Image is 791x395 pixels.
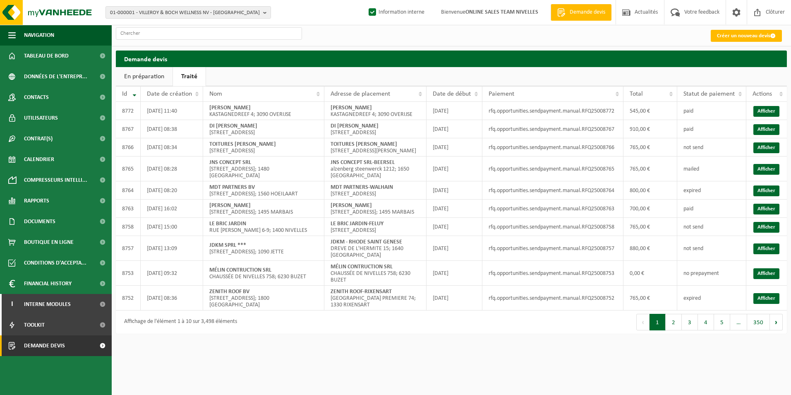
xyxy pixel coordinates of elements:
span: Calendrier [24,149,54,170]
td: 8772 [116,102,141,120]
td: CHAUSSÉE DE NIVELLES 758; 6230 BUZET [203,261,324,286]
button: 3 [682,314,698,330]
span: Adresse de placement [331,91,390,97]
td: [DATE] [427,138,482,157]
span: Nom [209,91,222,97]
td: rfq.opportunities.sendpayment.manual.RFQ25008757 [482,236,623,261]
td: [STREET_ADDRESS] [324,181,427,200]
span: paid [683,126,693,132]
td: [DATE] 13:09 [141,236,203,261]
td: [STREET_ADDRESS]; 1560 HOEILAART [203,181,324,200]
span: Demande devis [24,335,65,356]
td: [STREET_ADDRESS] [324,120,427,138]
td: 8752 [116,286,141,311]
span: Compresseurs intelli... [24,170,87,190]
span: … [730,314,747,330]
button: 2 [666,314,682,330]
td: [DATE] 09:32 [141,261,203,286]
td: [DATE] [427,236,482,261]
td: KASTAGNEDREEF 4; 3090 OVERIJSE [203,102,324,120]
strong: [PERSON_NAME] [331,105,372,111]
td: [DATE] 15:00 [141,218,203,236]
td: rfq.opportunities.sendpayment.manual.RFQ25008758 [482,218,623,236]
h2: Demande devis [116,51,787,67]
span: 01-000001 - VILLEROY & BOCH WELLNESS NV - [GEOGRAPHIC_DATA] [110,7,260,19]
td: [GEOGRAPHIC_DATA] PREMIERE 74; 1330 RIXENSART [324,286,427,311]
strong: JNS CONCEPT SRL-BEERSEL [331,159,395,166]
span: Paiement [489,91,514,97]
td: 880,00 € [623,236,677,261]
td: [DATE] 08:36 [141,286,203,311]
span: Contacts [24,87,49,108]
button: 01-000001 - VILLEROY & BOCH WELLNESS NV - [GEOGRAPHIC_DATA] [105,6,271,19]
a: Afficher [753,185,779,196]
td: CHAUSSÉE DE NIVELLES 758; 6230 BUZET [324,261,427,286]
span: Demande devis [568,8,607,17]
td: [DATE] [427,218,482,236]
td: RUE [PERSON_NAME] 6-9; 1400 NIVELLES [203,218,324,236]
strong: ZENITH ROOF BV [209,289,249,295]
td: [STREET_ADDRESS]; 1480 [GEOGRAPHIC_DATA] [203,157,324,181]
td: rfq.opportunities.sendpayment.manual.RFQ25008753 [482,261,623,286]
td: 765,00 € [623,138,677,157]
a: Demande devis [551,4,611,21]
span: paid [683,206,693,212]
td: [DATE] 08:34 [141,138,203,157]
td: rfq.opportunities.sendpayment.manual.RFQ25008763 [482,200,623,218]
td: DREVE DE L'HERMITE 15; 1640 [GEOGRAPHIC_DATA] [324,236,427,261]
td: [STREET_ADDRESS]; 1090 JETTE [203,236,324,261]
span: Boutique en ligne [24,232,74,253]
span: Financial History [24,273,72,294]
td: 700,00 € [623,200,677,218]
td: [DATE] 08:28 [141,157,203,181]
td: [DATE] 08:20 [141,181,203,200]
td: 8765 [116,157,141,181]
strong: ZENITH ROOF-RIXENSART [331,289,392,295]
button: Next [770,314,783,330]
strong: MDT PARTNERS-WALHAIN [331,184,393,190]
span: Contrat(s) [24,128,53,149]
strong: JNS CONCEPT SRL [209,159,251,166]
span: Interne modules [24,294,71,315]
strong: [PERSON_NAME] [209,105,251,111]
td: alzenberg steenwerck 1212; 1650 [GEOGRAPHIC_DATA] [324,157,427,181]
button: 5 [714,314,730,330]
td: 800,00 € [623,181,677,200]
strong: MDT PARTNERS BV [209,184,255,190]
td: 0,00 € [623,261,677,286]
span: expired [683,188,701,194]
span: Tableau de bord [24,46,69,66]
span: Actions [753,91,772,97]
span: Statut de paiement [683,91,735,97]
span: Date de début [433,91,471,97]
strong: MÉLIN CONTRUCTION SRL [331,264,393,270]
strong: [PERSON_NAME] [331,202,372,209]
span: Utilisateurs [24,108,58,128]
a: Afficher [753,142,779,153]
td: [DATE] [427,120,482,138]
td: rfq.opportunities.sendpayment.manual.RFQ25008766 [482,138,623,157]
td: [DATE] [427,261,482,286]
td: 8767 [116,120,141,138]
input: Chercher [116,27,302,40]
strong: MÉLIN CONTRUCTION SRL [209,267,271,273]
strong: ONLINE SALES TEAM NIVELLES [465,9,538,15]
span: mailed [683,166,699,172]
td: [DATE] [427,157,482,181]
span: Id [122,91,127,97]
td: [STREET_ADDRESS]; 1495 MARBAIS [324,200,427,218]
td: [STREET_ADDRESS]; 1495 MARBAIS [203,200,324,218]
strong: DI [PERSON_NAME] [209,123,257,129]
strong: TOITURES [PERSON_NAME] [209,141,276,147]
span: Données de l'entrepr... [24,66,87,87]
td: rfq.opportunities.sendpayment.manual.RFQ25008772 [482,102,623,120]
td: KASTAGNEDREEF 4; 3090 OVERIJSE [324,102,427,120]
span: expired [683,295,701,301]
td: 8753 [116,261,141,286]
td: [DATE] [427,200,482,218]
a: Afficher [753,293,779,304]
td: [DATE] 16:02 [141,200,203,218]
td: 8763 [116,200,141,218]
td: 8766 [116,138,141,157]
td: rfq.opportunities.sendpayment.manual.RFQ25008764 [482,181,623,200]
